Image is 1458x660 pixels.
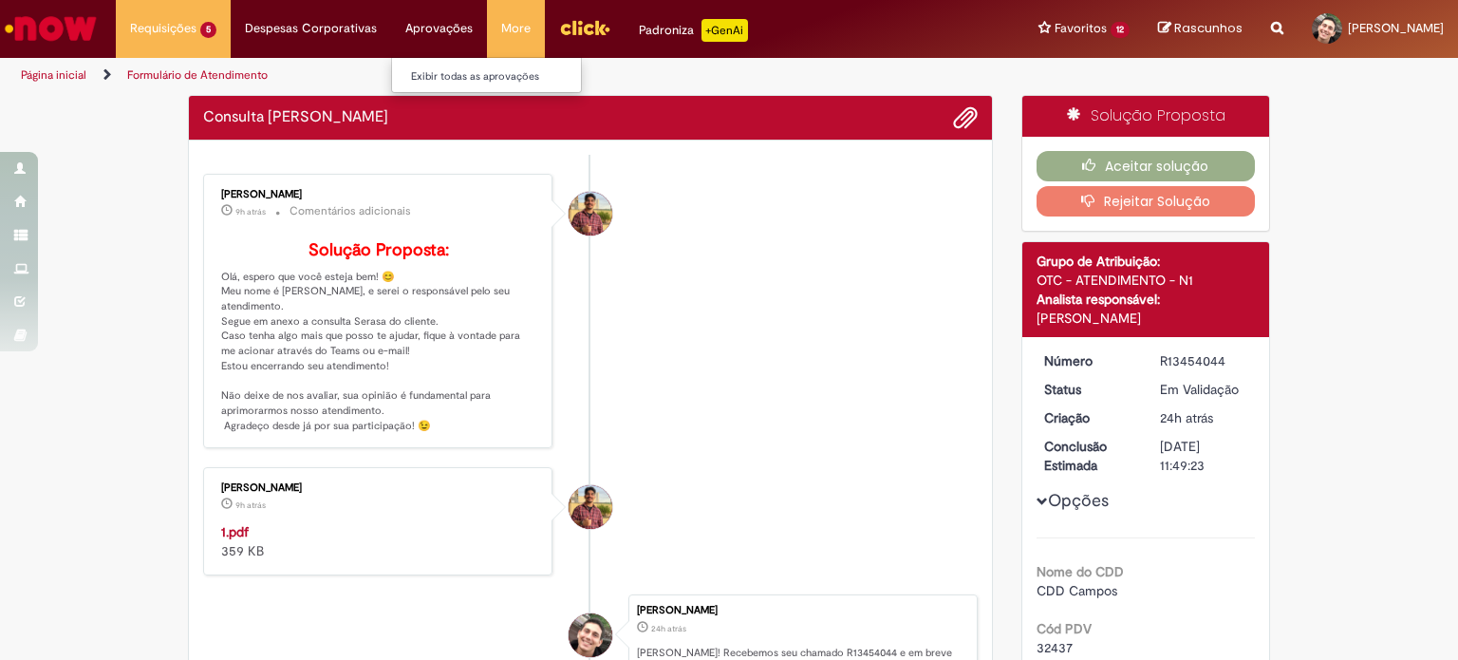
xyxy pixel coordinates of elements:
dt: Conclusão Estimada [1030,437,1147,475]
span: More [501,19,531,38]
a: Rascunhos [1158,20,1243,38]
ul: Trilhas de página [14,58,958,93]
div: Analista responsável: [1037,290,1256,309]
div: 359 KB [221,522,537,560]
span: Favoritos [1055,19,1107,38]
b: Nome do CDD [1037,563,1124,580]
div: Padroniza [639,19,748,42]
h2: Consulta Serasa Histórico de tíquete [203,109,388,126]
div: [PERSON_NAME] [637,605,967,616]
div: Solução Proposta [1022,96,1270,137]
a: Formulário de Atendimento [127,67,268,83]
div: Vitor Jeremias Da Silva [569,192,612,236]
div: [PERSON_NAME] [221,482,537,494]
dt: Criação [1030,408,1147,427]
span: Despesas Corporativas [245,19,377,38]
time: 27/08/2025 17:49:19 [651,623,686,634]
b: Solução Proposta: [308,239,449,261]
div: Herbert Siqueira Jacinto [569,613,612,657]
span: Rascunhos [1174,19,1243,37]
span: 24h atrás [1160,409,1213,426]
div: R13454044 [1160,351,1248,370]
p: Olá, espero que você esteja bem! 😊 Meu nome é [PERSON_NAME], e serei o responsável pelo seu atend... [221,241,537,434]
span: 32437 [1037,639,1073,656]
div: Vitor Jeremias Da Silva [569,485,612,529]
span: [PERSON_NAME] [1348,20,1444,36]
small: Comentários adicionais [290,203,411,219]
span: CDD Campos [1037,582,1117,599]
span: 5 [200,22,216,38]
div: [PERSON_NAME] [221,189,537,200]
time: 28/08/2025 08:28:01 [235,500,266,511]
div: Em Validação [1160,380,1248,399]
dt: Status [1030,380,1147,399]
button: Adicionar anexos [953,105,978,130]
span: Aprovações [405,19,473,38]
span: 24h atrás [651,623,686,634]
span: 12 [1111,22,1130,38]
a: 1.pdf [221,523,249,540]
a: Página inicial [21,67,86,83]
p: +GenAi [701,19,748,42]
time: 27/08/2025 17:49:19 [1160,409,1213,426]
img: ServiceNow [2,9,100,47]
div: Grupo de Atribuição: [1037,252,1256,271]
time: 28/08/2025 08:28:37 [235,206,266,217]
div: 27/08/2025 17:49:19 [1160,408,1248,427]
img: click_logo_yellow_360x200.png [559,13,610,42]
span: 9h atrás [235,206,266,217]
span: 9h atrás [235,500,266,511]
div: OTC - ATENDIMENTO - N1 [1037,271,1256,290]
b: Cód PDV [1037,620,1092,637]
a: Exibir todas as aprovações [392,66,601,87]
dt: Número [1030,351,1147,370]
span: Requisições [130,19,196,38]
div: [DATE] 11:49:23 [1160,437,1248,475]
button: Aceitar solução [1037,151,1256,181]
button: Rejeitar Solução [1037,186,1256,217]
ul: Aprovações [391,57,582,93]
div: [PERSON_NAME] [1037,309,1256,328]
